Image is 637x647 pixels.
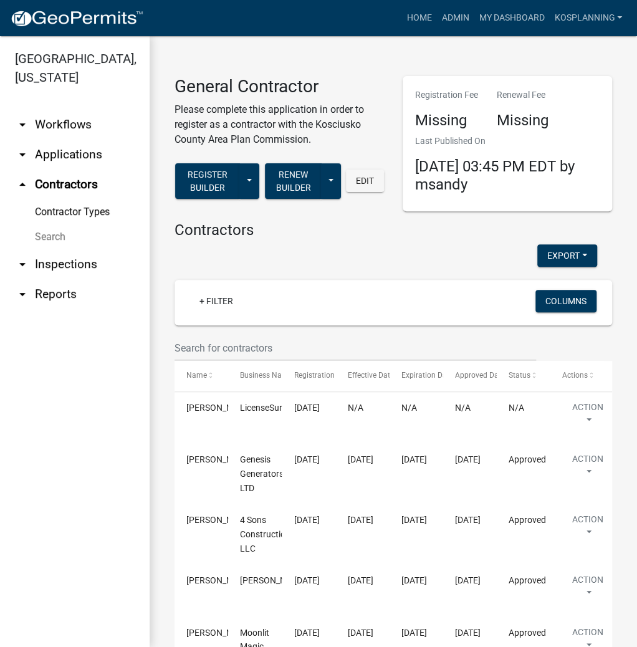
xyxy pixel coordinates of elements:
[175,102,384,147] p: Please complete this application in order to register as a contractor with the Kosciusko County A...
[348,515,373,525] span: 09/22/2025
[415,158,575,193] span: [DATE] 03:45 PM EDT by msandy
[240,403,287,413] span: LicenseSure
[390,361,443,391] datatable-header-cell: Expiration Date
[415,135,600,148] p: Last Published On
[562,453,613,484] button: Action
[497,89,548,102] p: Renewal Fee
[509,628,546,638] span: Approved
[186,515,253,525] span: Nicholas Myers
[15,287,30,302] i: arrow_drop_down
[509,454,546,464] span: Approved
[348,575,373,585] span: 09/22/2025
[228,361,282,391] datatable-header-cell: Business Name
[175,361,228,391] datatable-header-cell: Name
[186,454,253,464] span: Doug Brinegar
[415,89,478,102] p: Registration Fee
[562,513,613,544] button: Action
[455,454,481,464] span: 09/22/2025
[455,575,481,585] span: 09/22/2025
[346,170,384,192] button: Edit
[401,6,436,30] a: Home
[562,401,613,432] button: Action
[455,403,471,413] span: N/A
[186,575,253,585] span: ANTHONY CLICK
[294,454,319,464] span: 09/22/2025
[15,117,30,132] i: arrow_drop_down
[562,371,588,380] span: Actions
[186,403,253,413] span: Holly Macdonald
[443,361,497,391] datatable-header-cell: Approved Date
[436,6,474,30] a: Admin
[15,257,30,272] i: arrow_drop_down
[401,403,417,413] span: N/A
[348,371,394,380] span: Effective Date
[537,244,597,267] button: Export
[535,290,596,312] button: Columns
[401,628,427,638] span: 09/22/2026
[509,371,530,380] span: Status
[15,177,30,192] i: arrow_drop_up
[294,371,352,380] span: Registration Date
[240,515,292,554] span: 4 Sons Construction, LLC
[348,403,363,413] span: N/A
[401,575,427,585] span: 09/22/2026
[509,575,546,585] span: Approved
[265,163,322,199] button: Renew Builder
[348,454,373,464] span: 09/22/2025
[294,403,319,413] span: 09/22/2025
[240,575,307,585] span: ANTHONY CLICK
[189,290,243,312] a: + Filter
[348,628,373,638] span: 09/22/2025
[240,371,292,380] span: Business Name
[562,573,613,605] button: Action
[175,163,240,199] button: Register Builder
[497,361,550,391] datatable-header-cell: Status
[509,515,546,525] span: Approved
[175,221,612,239] h4: Contractors
[401,371,453,380] span: Expiration Date
[294,628,319,638] span: 09/22/2025
[497,112,548,130] h4: Missing
[15,147,30,162] i: arrow_drop_down
[294,575,319,585] span: 09/22/2025
[550,361,604,391] datatable-header-cell: Actions
[509,403,524,413] span: N/A
[240,454,284,493] span: Genesis Generators LTD
[294,515,319,525] span: 09/22/2025
[455,515,481,525] span: 09/22/2025
[474,6,549,30] a: My Dashboard
[282,361,335,391] datatable-header-cell: Registration Date
[455,628,481,638] span: 09/22/2025
[415,112,478,130] h4: Missing
[455,371,505,380] span: Approved Date
[549,6,627,30] a: kosplanning
[401,454,427,464] span: 09/22/2026
[401,515,427,525] span: 09/22/2026
[186,628,253,638] span: Rachel Boggs
[175,335,536,361] input: Search for contractors
[186,371,207,380] span: Name
[335,361,389,391] datatable-header-cell: Effective Date
[175,76,384,97] h3: General Contractor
